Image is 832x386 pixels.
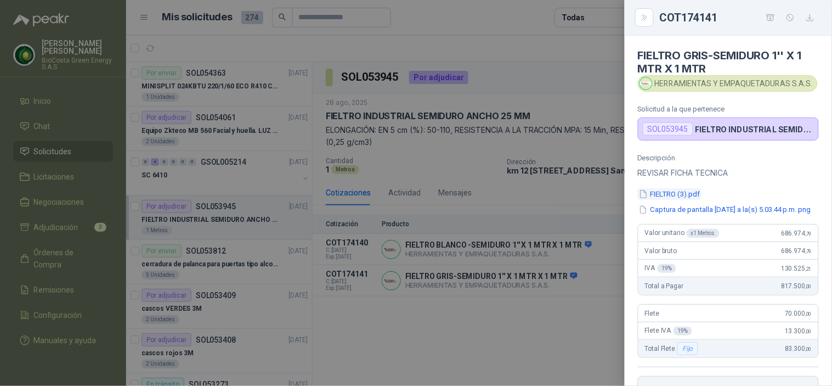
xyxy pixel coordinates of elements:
div: Fijo [677,342,698,355]
button: Captura de pantalla [DATE] a la(s) 5.03.44 p.m..png [638,204,812,216]
span: ,00 [805,328,812,334]
p: Solicitud a la que pertenece [638,105,819,113]
span: Valor unitario [645,229,720,238]
span: 13.300 [785,327,812,335]
p: Descripción [638,154,819,162]
span: 686.974 [781,247,812,255]
span: ,79 [805,231,812,237]
div: 19 % [658,264,677,273]
button: FIELTRO (3).pdf [638,188,701,200]
span: Total Flete [645,342,700,355]
button: Close [638,11,651,24]
span: ,79 [805,248,812,254]
span: ,00 [805,283,812,289]
div: x 1 Metros [687,229,720,238]
div: HERRAMIENTAS Y EMPAQUETADURAS S.A.S. [638,75,818,92]
div: SOL053945 [643,122,693,136]
span: 70.000 [785,310,812,317]
span: Flete IVA [645,327,692,335]
span: Total a Pagar [645,282,683,290]
span: 83.300 [785,345,812,353]
span: ,21 [805,266,812,272]
div: COT174141 [660,9,819,26]
span: IVA [645,264,676,273]
span: ,00 [805,346,812,352]
p: REVISAR FICHA TECNICA [638,166,819,180]
span: Valor bruto [645,247,677,255]
span: 686.974 [781,230,812,237]
h4: FIELTRO GRIS-SEMIDURO 1'' X 1 MTR X 1 MTR [638,49,819,75]
span: 817.500 [781,282,812,290]
p: FIELTRO INDUSTRIAL SEMIDURO ANCHO 25 MM [695,125,814,134]
span: ,00 [805,311,812,317]
img: Company Logo [640,77,652,89]
div: 19 % [673,327,693,335]
span: Flete [645,310,659,317]
span: 130.525 [781,265,812,272]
